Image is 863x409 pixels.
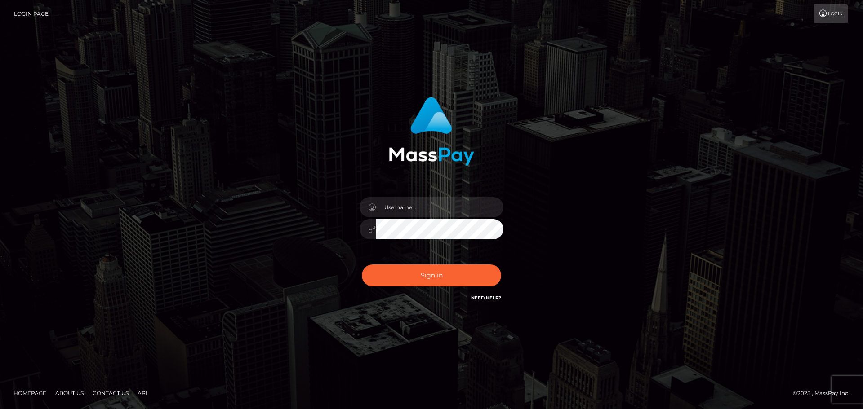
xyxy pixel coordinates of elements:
a: API [134,386,151,400]
a: Need Help? [471,295,501,301]
a: Homepage [10,386,50,400]
a: Contact Us [89,386,132,400]
a: Login Page [14,4,49,23]
button: Sign in [362,264,501,286]
input: Username... [376,197,503,217]
a: About Us [52,386,87,400]
a: Login [814,4,848,23]
div: © 2025 , MassPay Inc. [793,388,856,398]
img: MassPay Login [389,97,474,166]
